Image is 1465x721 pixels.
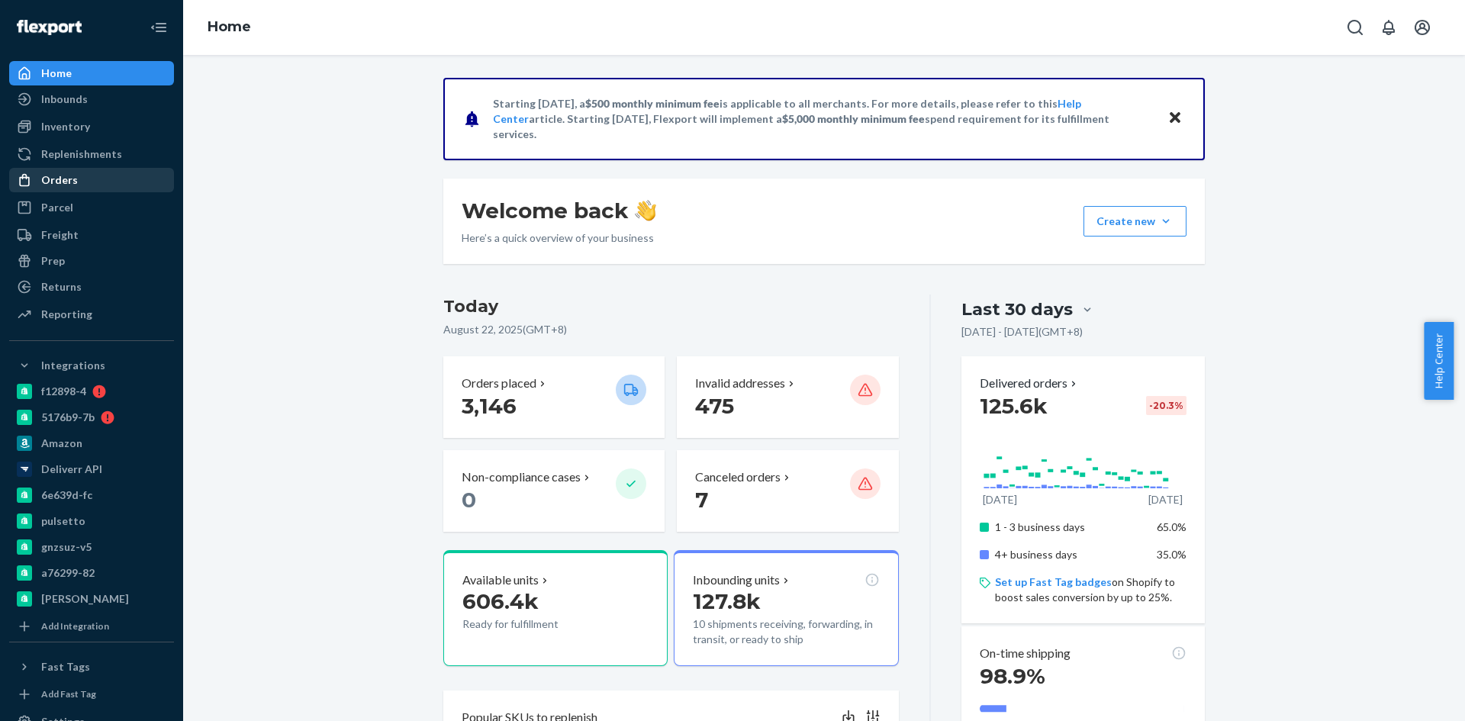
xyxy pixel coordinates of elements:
[677,356,898,438] button: Invalid addresses 475
[9,535,174,559] a: gnzsuz-v5
[1083,206,1186,237] button: Create new
[41,687,96,700] div: Add Fast Tag
[9,195,174,220] a: Parcel
[983,492,1017,507] p: [DATE]
[41,410,95,425] div: 5176b9-7b
[195,5,263,50] ol: breadcrumbs
[1407,12,1438,43] button: Open account menu
[41,591,129,607] div: [PERSON_NAME]
[41,513,85,529] div: pulsetto
[980,393,1048,419] span: 125.6k
[995,547,1145,562] p: 4+ business days
[980,645,1071,662] p: On-time shipping
[9,275,174,299] a: Returns
[462,197,656,224] h1: Welcome back
[462,375,536,392] p: Orders placed
[462,571,539,589] p: Available units
[41,620,109,632] div: Add Integration
[462,230,656,246] p: Here’s a quick overview of your business
[41,659,90,674] div: Fast Tags
[782,112,925,125] span: $5,000 monthly minimum fee
[443,322,899,337] p: August 22, 2025 ( GMT+8 )
[443,550,668,666] button: Available units606.4kReady for fulfillment
[41,307,92,322] div: Reporting
[1146,396,1186,415] div: -20.3 %
[9,249,174,273] a: Prep
[9,617,174,636] a: Add Integration
[9,587,174,611] a: [PERSON_NAME]
[41,66,72,81] div: Home
[695,468,781,486] p: Canceled orders
[695,375,785,392] p: Invalid addresses
[41,92,88,107] div: Inbounds
[585,97,720,110] span: $500 monthly minimum fee
[995,575,1186,605] p: on Shopify to boost sales conversion by up to 25%.
[9,561,174,585] a: a76299-82
[9,168,174,192] a: Orders
[9,685,174,703] a: Add Fast Tag
[635,200,656,221] img: hand-wave emoji
[41,279,82,295] div: Returns
[208,18,251,35] a: Home
[961,298,1073,321] div: Last 30 days
[9,431,174,455] a: Amazon
[693,616,879,647] p: 10 shipments receiving, forwarding, in transit, or ready to ship
[41,200,73,215] div: Parcel
[1157,548,1186,561] span: 35.0%
[41,436,82,451] div: Amazon
[695,487,708,513] span: 7
[462,616,604,632] p: Ready for fulfillment
[9,223,174,247] a: Freight
[9,655,174,679] button: Fast Tags
[9,61,174,85] a: Home
[462,468,581,486] p: Non-compliance cases
[462,393,517,419] span: 3,146
[41,565,95,581] div: a76299-82
[980,663,1045,689] span: 98.9%
[9,379,174,404] a: f12898-4
[9,114,174,139] a: Inventory
[462,487,476,513] span: 0
[443,295,899,319] h3: Today
[1373,12,1404,43] button: Open notifications
[995,575,1112,588] a: Set up Fast Tag badges
[695,393,734,419] span: 475
[1424,322,1454,400] button: Help Center
[1165,108,1185,130] button: Close
[443,356,665,438] button: Orders placed 3,146
[41,227,79,243] div: Freight
[41,539,92,555] div: gnzsuz-v5
[9,142,174,166] a: Replenishments
[9,405,174,430] a: 5176b9-7b
[1340,12,1370,43] button: Open Search Box
[41,358,105,373] div: Integrations
[41,488,92,503] div: 6e639d-fc
[1157,520,1186,533] span: 65.0%
[961,324,1083,340] p: [DATE] - [DATE] ( GMT+8 )
[693,571,780,589] p: Inbounding units
[41,253,65,269] div: Prep
[9,483,174,507] a: 6e639d-fc
[41,172,78,188] div: Orders
[995,520,1145,535] p: 1 - 3 business days
[143,12,174,43] button: Close Navigation
[9,87,174,111] a: Inbounds
[9,457,174,481] a: Deliverr API
[980,375,1080,392] button: Delivered orders
[41,119,90,134] div: Inventory
[9,302,174,327] a: Reporting
[493,96,1153,142] p: Starting [DATE], a is applicable to all merchants. For more details, please refer to this article...
[674,550,898,666] button: Inbounding units127.8k10 shipments receiving, forwarding, in transit, or ready to ship
[41,384,86,399] div: f12898-4
[41,462,102,477] div: Deliverr API
[693,588,761,614] span: 127.8k
[9,353,174,378] button: Integrations
[17,20,82,35] img: Flexport logo
[677,450,898,532] button: Canceled orders 7
[9,509,174,533] a: pulsetto
[443,450,665,532] button: Non-compliance cases 0
[1148,492,1183,507] p: [DATE]
[462,588,539,614] span: 606.4k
